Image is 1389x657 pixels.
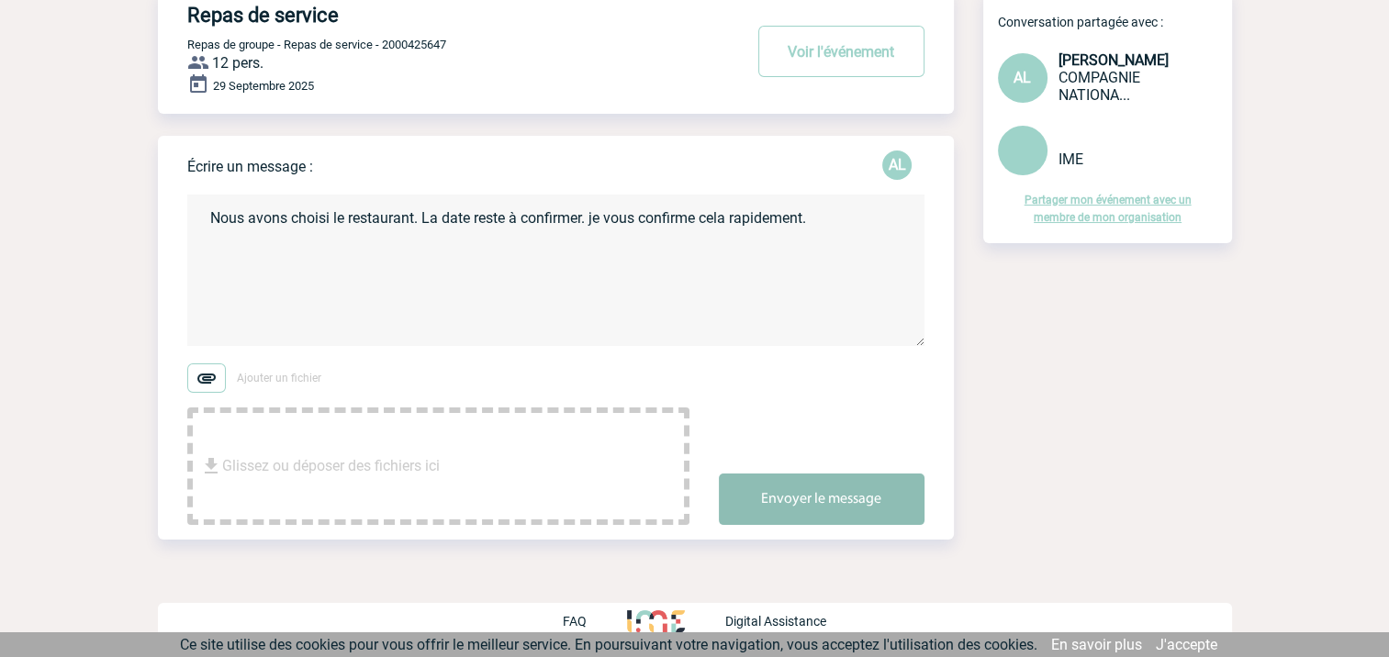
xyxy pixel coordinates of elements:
p: Conversation partagée avec : [998,15,1232,29]
img: file_download.svg [200,455,222,477]
span: IME [1059,150,1083,168]
span: Repas de groupe - Repas de service - 2000425647 [187,38,446,51]
span: COMPAGNIE NATIONALE DU RHONE [1059,69,1140,104]
p: Digital Assistance [725,614,826,629]
h4: Repas de service [187,4,688,27]
div: Adrien LEDESMA [882,150,912,180]
a: FAQ [563,611,627,629]
span: Glissez ou déposer des fichiers ici [222,420,440,512]
button: Envoyer le message [719,473,924,525]
button: Voir l'événement [758,26,924,77]
span: Ce site utilise des cookies pour vous offrir le meilleur service. En poursuivant votre navigation... [180,636,1037,653]
img: http://www.idealmeetingsevents.fr/ [627,610,684,632]
a: J'accepte [1156,636,1217,653]
span: AL [1014,69,1031,86]
span: 29 Septembre 2025 [213,79,314,93]
a: En savoir plus [1051,636,1142,653]
p: AL [882,150,912,180]
span: Ajouter un fichier [237,372,321,384]
span: 12 pers. [212,54,263,72]
span: [PERSON_NAME] [1059,51,1169,69]
a: Partager mon événement avec un membre de mon organisation [1025,194,1192,224]
p: Écrire un message : [187,158,313,175]
p: FAQ [563,614,587,629]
